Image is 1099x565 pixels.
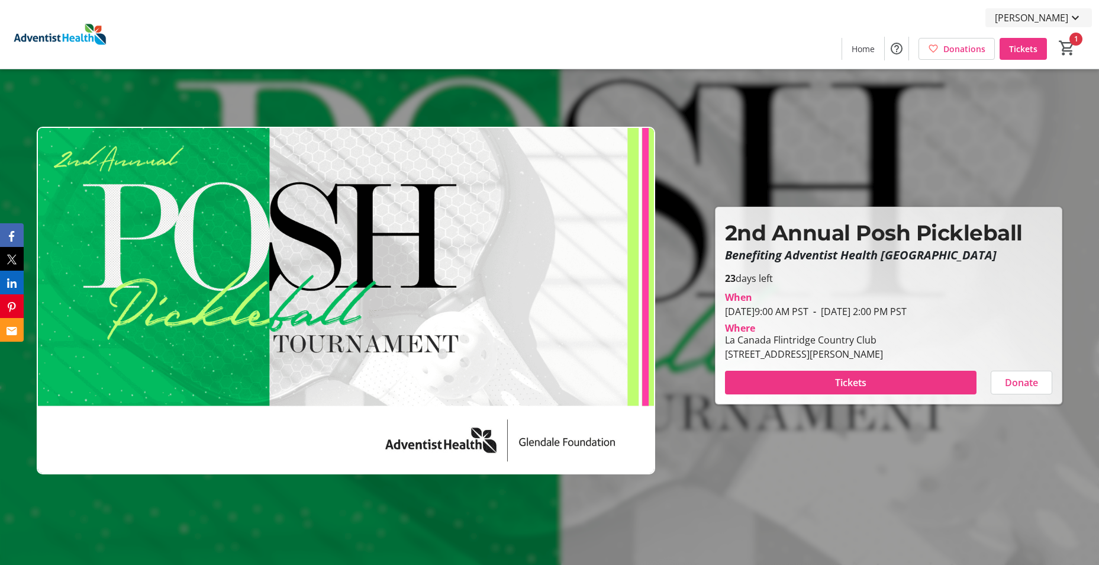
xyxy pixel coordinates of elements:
[1005,375,1038,390] span: Donate
[725,371,976,394] button: Tickets
[842,38,884,60] a: Home
[943,43,985,55] span: Donations
[918,38,995,60] a: Donations
[1056,37,1078,59] button: Cart
[725,305,808,318] span: [DATE] 9:00 AM PST
[7,5,112,64] img: Adventist Health's Logo
[1009,43,1037,55] span: Tickets
[725,271,1052,285] p: days left
[808,305,821,318] span: -
[725,217,1052,249] p: 2nd Annual Posh Pickleball
[835,375,866,390] span: Tickets
[885,37,908,60] button: Help
[37,127,655,475] img: Campaign CTA Media Photo
[1000,38,1047,60] a: Tickets
[991,371,1052,394] button: Donate
[808,305,907,318] span: [DATE] 2:00 PM PST
[725,290,752,304] div: When
[725,272,736,285] span: 23
[985,8,1092,27] button: [PERSON_NAME]
[725,333,883,347] div: La Canada Flintridge Country Club
[995,11,1068,25] span: [PERSON_NAME]
[852,43,875,55] span: Home
[725,247,997,263] em: Benefiting Adventist Health [GEOGRAPHIC_DATA]
[725,323,755,333] div: Where
[725,347,883,361] div: [STREET_ADDRESS][PERSON_NAME]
